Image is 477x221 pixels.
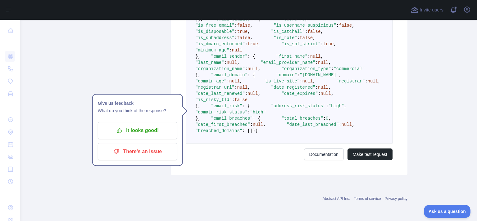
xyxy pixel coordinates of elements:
[214,17,253,22] span: "email_quality"
[195,116,201,121] span: },
[198,17,203,22] span: },
[263,122,266,127] span: ,
[281,116,323,121] span: "total_breaches"
[232,48,243,53] span: null
[253,17,261,22] span: : {
[195,42,245,46] span: "is_dmarc_enforced"
[232,97,234,102] span: :
[326,116,328,121] span: 0
[195,66,245,71] span: "organization_name"
[237,60,239,65] span: ,
[281,91,318,96] span: "date_expires"
[102,146,173,157] p: There's an issue
[320,29,323,34] span: ,
[385,197,407,201] a: Privacy policy
[248,66,258,71] span: null
[334,42,336,46] span: ,
[281,66,331,71] span: "organization_type"
[334,66,365,71] span: "commercial"
[229,79,240,84] span: null
[195,79,227,84] span: "domain_age"
[250,23,252,28] span: ,
[323,197,350,201] a: Abstract API Inc.
[195,91,245,96] span: "date_last_renewed"
[339,73,341,77] span: ,
[297,73,300,77] span: :
[245,42,248,46] span: :
[313,35,315,40] span: ,
[237,85,248,90] span: null
[195,110,248,115] span: "domain_risk_status"
[255,128,258,133] span: }
[271,29,305,34] span: "is_catchall"
[5,188,15,201] div: ...
[250,122,252,127] span: :
[195,23,234,28] span: "is_free_email"
[211,73,248,77] span: "email_domain"
[410,5,445,15] button: Invite users
[195,97,232,102] span: "is_risky_tld"
[424,205,471,218] iframe: Toggle Customer Support
[271,85,316,90] span: "date_registered"
[320,42,323,46] span: :
[307,29,320,34] span: false
[234,97,248,102] span: false
[253,116,261,121] span: : {
[344,104,347,108] span: ,
[287,122,339,127] span: "date_last_breached"
[240,79,242,84] span: ,
[195,60,224,65] span: "last_name"
[242,104,250,108] span: : {
[195,104,201,108] span: },
[195,73,201,77] span: },
[329,116,331,121] span: ,
[318,91,320,96] span: :
[329,104,344,108] span: "high"
[234,23,237,28] span: :
[248,85,250,90] span: ,
[195,85,234,90] span: "registrar_url"
[248,42,258,46] span: true
[368,79,378,84] span: null
[316,60,318,65] span: :
[339,122,341,127] span: :
[326,104,328,108] span: :
[258,42,261,46] span: ,
[342,122,352,127] span: null
[316,85,318,90] span: :
[248,54,255,59] span: : {
[331,91,334,96] span: ,
[98,122,177,139] button: It looks good!
[250,35,252,40] span: ,
[195,128,242,133] span: "breached_domains"
[365,79,367,84] span: :
[227,79,229,84] span: :
[195,29,234,34] span: "is_disposable"
[323,116,326,121] span: :
[229,48,232,53] span: :
[281,42,320,46] span: "is_spf_strict"
[102,125,173,136] p: It looks good!
[336,23,339,28] span: :
[310,54,321,59] span: null
[281,17,300,22] span: "score"
[302,17,305,22] span: 0
[248,91,258,96] span: null
[305,17,307,22] span: ,
[237,23,250,28] span: false
[195,17,198,22] span: ]
[276,73,297,77] span: "domain"
[305,29,307,34] span: :
[98,107,177,114] p: What do you think of the response?
[320,91,331,96] span: null
[250,110,266,115] span: "high"
[248,73,255,77] span: : {
[234,29,237,34] span: :
[300,35,313,40] span: false
[261,60,315,65] span: "email_provider_name"
[195,54,201,59] span: },
[318,60,329,65] span: null
[98,99,177,107] h1: Give us feedback
[307,54,310,59] span: :
[318,85,329,90] span: null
